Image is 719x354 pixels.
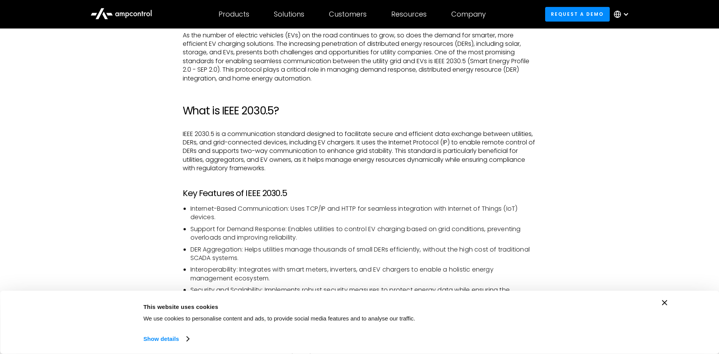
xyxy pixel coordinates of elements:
h3: Key Features of IEEE 2030.5 [183,188,537,198]
a: Request a demo [545,7,610,21]
div: Company [451,10,486,18]
div: Solutions [274,10,304,18]
button: Close banner [662,300,667,305]
li: Support for Demand Response: Enables utilities to control EV charging based on grid conditions, p... [190,225,537,242]
h2: What is IEEE 2030.5? [183,104,537,117]
div: Resources [391,10,427,18]
div: Customers [329,10,367,18]
li: Interoperability: Integrates with smart meters, inverters, and EV chargers to enable a holistic e... [190,265,537,283]
button: Okay [538,300,648,322]
div: This website uses cookies [143,302,520,311]
a: Show details [143,333,189,345]
li: DER Aggregation: Helps utilities manage thousands of small DERs efficiently, without the high cos... [190,245,537,263]
p: IEEE 2030.5 is a communication standard designed to facilitate secure and efficient data exchange... [183,130,537,173]
span: We use cookies to personalise content and ads, to provide social media features and to analyse ou... [143,315,415,322]
li: Internet-Based Communication: Uses TCP/IP and HTTP for seamless integration with Internet of Thin... [190,205,537,222]
p: As the number of electric vehicles (EVs) on the road continues to grow, so does the demand for sm... [183,31,537,83]
div: Products [219,10,249,18]
li: Security and Scalability: Implements robust security measures to protect energy data while ensuri... [190,286,537,303]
